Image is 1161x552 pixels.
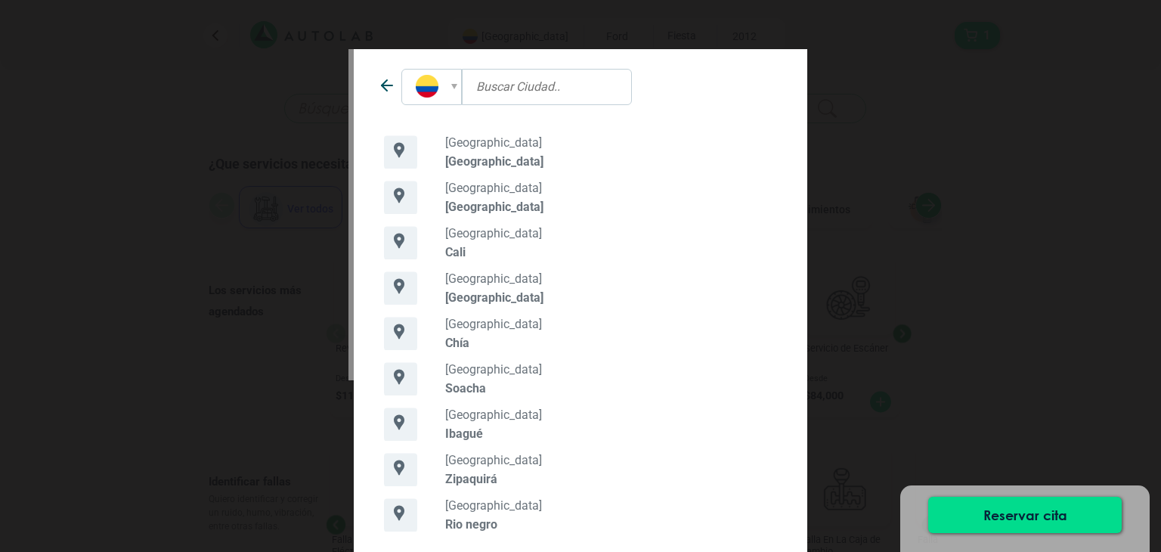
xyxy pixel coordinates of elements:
input: Buscar Ciudad.. [462,69,632,105]
p: Chía [445,336,777,350]
p: [GEOGRAPHIC_DATA] [445,154,777,169]
p: [GEOGRAPHIC_DATA] [445,453,777,467]
p: [GEOGRAPHIC_DATA] [445,181,777,195]
p: [GEOGRAPHIC_DATA] [445,317,777,331]
p: [GEOGRAPHIC_DATA] [445,135,777,150]
p: [GEOGRAPHIC_DATA] [445,271,777,286]
p: Soacha [445,381,777,395]
p: [GEOGRAPHIC_DATA] [445,290,777,305]
p: [GEOGRAPHIC_DATA] [445,200,777,214]
p: Ibagué [445,426,777,441]
p: [GEOGRAPHIC_DATA] [445,362,777,377]
p: Cali [445,245,777,259]
p: [GEOGRAPHIC_DATA] [445,498,777,513]
button: Reservar cita [928,497,1122,533]
p: [GEOGRAPHIC_DATA] [445,226,777,240]
div: Flag of COLOMBIA [401,69,461,105]
img: Flag of COLOMBIA [416,75,438,98]
p: Rio negro [445,517,777,532]
p: Zipaquirá [445,472,777,486]
p: [GEOGRAPHIC_DATA] [445,408,777,422]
